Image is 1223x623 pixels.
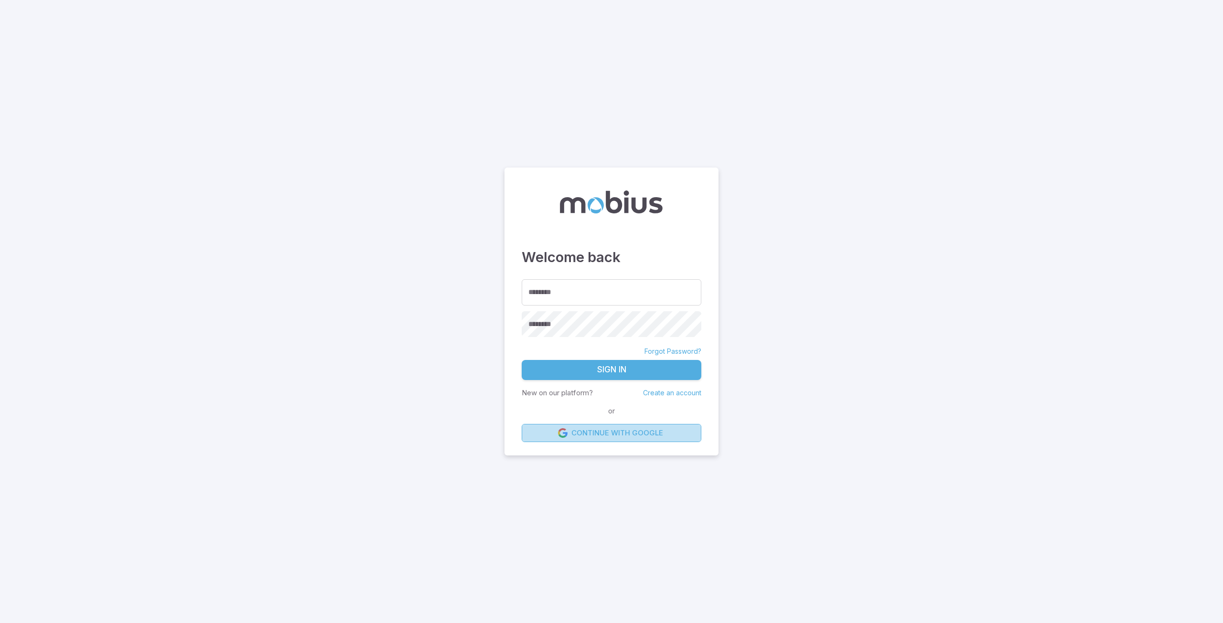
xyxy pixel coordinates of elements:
h3: Welcome back [522,247,701,268]
p: New on our platform? [522,388,593,398]
a: Create an account [643,389,701,397]
span: or [606,406,617,416]
button: Sign In [522,360,701,380]
a: Continue with Google [522,424,701,442]
a: Forgot Password? [644,347,701,356]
